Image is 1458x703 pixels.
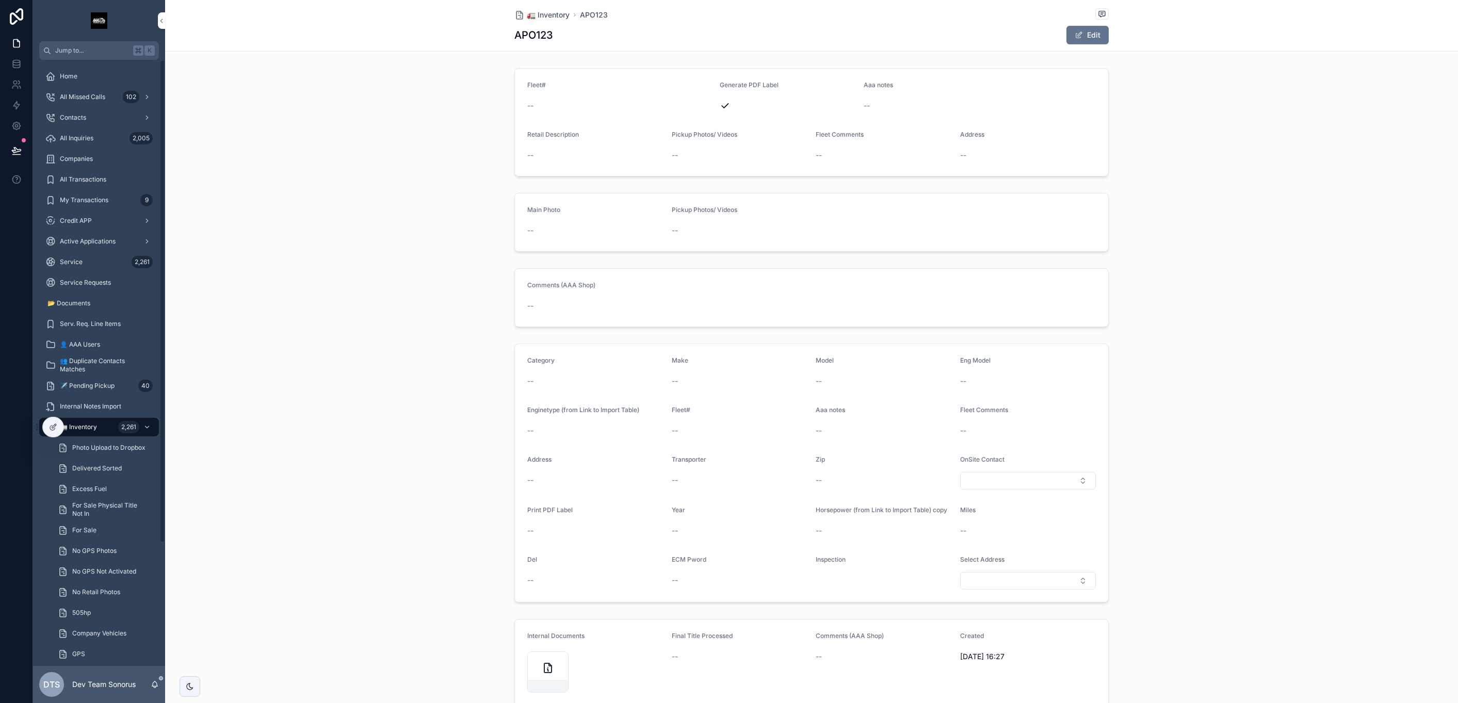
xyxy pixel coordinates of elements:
span: -- [527,150,533,160]
span: For Sale Physical Title Not In [72,501,149,518]
span: -- [527,575,533,585]
a: Home [39,67,159,86]
span: -- [672,526,678,536]
a: For Sale Physical Title Not In [52,500,159,519]
span: -- [816,526,822,536]
span: -- [816,426,822,436]
a: Company Vehicles [52,624,159,643]
span: Company Vehicles [72,629,126,637]
span: Aaa notes [864,81,893,89]
span: Comments (AAA Shop) [816,632,884,640]
a: Delivered Sorted [52,459,159,478]
span: -- [672,575,678,585]
span: -- [527,101,533,111]
div: scrollable content [33,60,165,666]
span: 👥 Duplicate Contacts Matches [60,357,149,373]
span: Pickup Photos/ Videos [672,206,737,214]
span: 505hp [72,609,91,617]
span: -- [527,376,533,386]
span: -- [864,101,870,111]
span: Serv. Req. Line Items [60,320,121,328]
button: Select Button [960,572,1096,590]
span: 🚛 Inventory [60,423,97,431]
span: Transporter [672,455,706,463]
span: Aaa notes [816,406,845,414]
span: All Missed Calls [60,93,105,101]
span: Excess Fuel [72,485,107,493]
p: Dev Team Sonorus [72,679,136,690]
span: Eng Model [960,356,991,364]
a: All Transactions [39,170,159,189]
span: -- [816,651,822,662]
span: Fleet# [672,406,690,414]
span: Category [527,356,555,364]
span: -- [527,301,533,311]
span: Make [672,356,688,364]
span: Service [60,258,83,266]
a: APO123 [580,10,608,20]
span: Internal Documents [527,632,585,640]
a: All Inquiries2,005 [39,129,159,148]
div: 2,261 [118,421,139,433]
span: 🚛 Inventory [527,10,570,20]
a: Internal Notes Import [39,397,159,416]
span: Generate PDF Label [720,81,779,89]
span: -- [672,651,678,662]
span: All Transactions [60,175,106,184]
a: All Missed Calls102 [39,88,159,106]
a: 🚛 Inventory [514,10,570,20]
span: -- [527,426,533,436]
span: Del [527,555,537,563]
span: -- [816,475,822,485]
span: Comments (AAA Shop) [527,281,595,289]
span: Active Applications [60,237,116,246]
a: For Sale [52,521,159,539]
span: Retail Description [527,130,579,138]
div: 40 [138,380,153,392]
span: Companies [60,155,93,163]
span: -- [816,150,822,160]
button: Jump to...K [39,41,159,60]
h1: APO123 [514,28,553,42]
span: Miles [960,506,976,514]
a: No GPS Photos [52,542,159,560]
span: -- [527,526,533,536]
span: Select Address [960,555,1005,563]
span: Fleet Comments [816,130,864,138]
span: -- [672,475,678,485]
span: -- [960,526,966,536]
span: For Sale [72,526,96,534]
span: -- [960,150,966,160]
span: Print PDF Label [527,506,573,514]
a: Credit APP [39,211,159,230]
span: -- [672,426,678,436]
a: Contacts [39,108,159,127]
span: Fleet# [527,81,546,89]
a: Service Requests [39,273,159,292]
span: Address [960,130,984,138]
span: Jump to... [55,46,129,55]
a: 👥 Duplicate Contacts Matches [39,356,159,374]
span: No GPS Photos [72,547,117,555]
a: Serv. Req. Line Items [39,315,159,333]
a: Service2,261 [39,253,159,271]
a: 🚛 Inventory2,261 [39,418,159,436]
span: Final Title Processed [672,632,733,640]
span: DTS [43,678,60,691]
span: Address [527,455,552,463]
a: Active Applications [39,232,159,251]
span: Credit APP [60,217,92,225]
span: Service Requests [60,279,111,287]
span: -- [672,225,678,236]
span: Pickup Photos/ Videos [672,130,737,138]
span: GPS [72,650,85,658]
div: 102 [123,91,139,103]
a: No Retail Photos [52,583,159,601]
span: Inspection [816,555,846,563]
span: Main Photo [527,206,560,214]
span: -- [672,376,678,386]
span: -- [672,150,678,160]
span: -- [960,426,966,436]
span: Model [816,356,834,364]
a: GPS [52,645,159,663]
